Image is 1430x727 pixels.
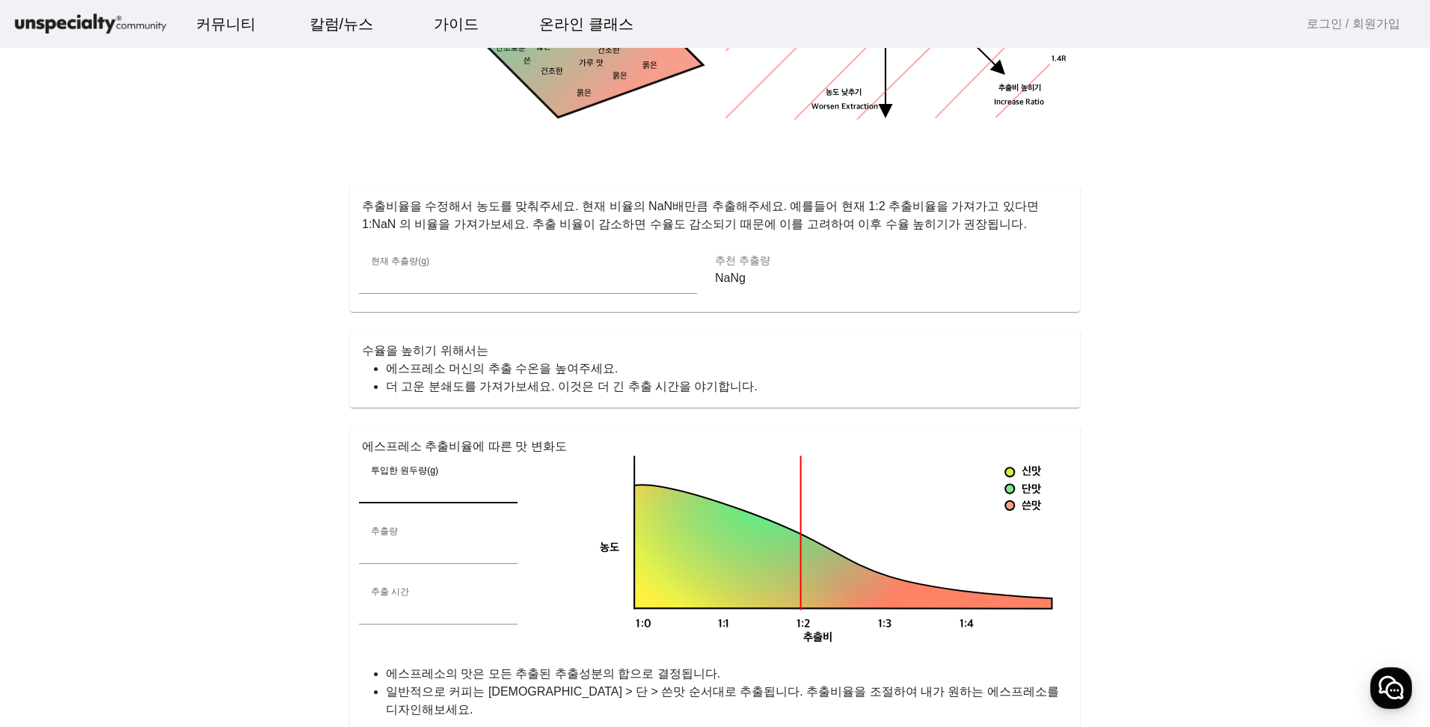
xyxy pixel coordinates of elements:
tspan: 추출비 [803,631,832,645]
mat-card-title: 에스프레소 추출비율에 따른 맛 변화도 [362,438,567,455]
tspan: 농도 낮추기 [826,88,862,98]
tspan: 신맛 [1022,465,1041,479]
tspan: 쓴맛 [1022,499,1041,513]
tspan: 추출비 높히기 [998,83,1041,93]
tspan: 묽은 [642,61,657,70]
li: 에스프레소 머신의 추출 수온을 높여주세요. [386,360,1068,378]
tspan: 건조한 [541,67,563,77]
mat-card-title: 수율을 높히기 위해서는 [362,342,488,360]
span: 설정 [231,497,249,509]
li: 일반적으로 커피는 [DEMOGRAPHIC_DATA] > 단 > 쓴맛 순서대로 추출됩니다. 추출비율을 조절하여 내가 원하는 에스프레소를 디자인해보세요. [386,683,1068,719]
tspan: 쓴 [524,57,531,67]
li: 에스프레소의 맛은 모든 추출된 추출성분의 합으로 결정됩니다. [386,665,1068,683]
tspan: 1:1 [719,617,730,631]
a: 칼럼/뉴스 [298,4,386,44]
tspan: Increase Ratio [994,97,1045,107]
tspan: 단조로운 [496,44,526,54]
a: 커뮤니티 [184,4,268,44]
a: 대화 [99,474,193,512]
mat-label: 추출 시간 [371,586,409,596]
tspan: Worsen Extraction [811,102,878,112]
tspan: 단맛 [1022,482,1041,497]
p: 추출비율을 수정해서 농도를 맞춰주세요. 현재 비율의 NaN배만큼 추출해주세요. 예를들어 현재 1:2 추출비율을 가져가고 있다면 1:NaN 의 비율을 가져가보세요. 추출 비율이... [350,185,1080,233]
tspan: 묽은 [613,72,627,82]
tspan: 1:2 [797,617,810,631]
mat-label: 현재 추출량(g) [371,257,429,266]
mat-label: 추천 추출량 [715,254,770,266]
a: 가이드 [422,4,491,44]
span: 대화 [137,497,155,509]
tspan: 1:4 [960,617,974,631]
tspan: 1:0 [636,617,651,631]
a: 설정 [193,474,287,512]
tspan: 건조한 [598,46,620,56]
a: 온라인 클래스 [527,4,645,44]
mat-label: 추출량 [371,526,398,536]
li: 더 고운 분쇄도를 가져가보세요. 이것은 더 긴 추출 시간을 야기합니다. [386,378,1068,396]
span: 홈 [47,497,56,509]
tspan: 묽은 [577,88,592,98]
a: 로그인 / 회원가입 [1307,15,1400,33]
a: 홈 [4,474,99,512]
p: NaNg [715,269,1053,287]
tspan: 가루 맛 [579,59,604,69]
mat-label: 투입한 원두량(g) [371,465,438,475]
tspan: 1.4R [1052,55,1067,64]
img: logo [12,11,169,37]
tspan: 얇은 [536,42,551,52]
tspan: 농도 [601,541,620,555]
tspan: 1:3 [878,617,892,631]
